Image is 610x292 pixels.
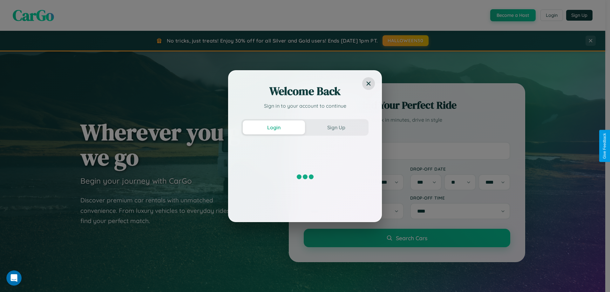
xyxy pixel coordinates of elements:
div: Give Feedback [602,133,607,159]
button: Login [243,120,305,134]
p: Sign in to your account to continue [241,102,369,110]
iframe: Intercom live chat [6,270,22,286]
h2: Welcome Back [241,84,369,99]
button: Sign Up [305,120,367,134]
